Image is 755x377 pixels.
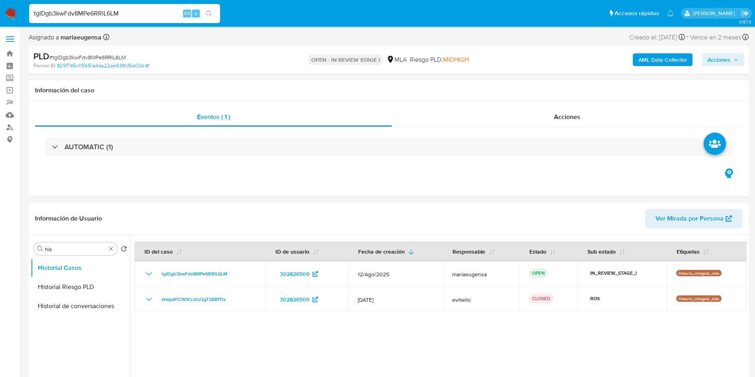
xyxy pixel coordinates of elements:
[184,10,190,17] span: Alt
[57,62,149,69] a: 829f745c115651a4da22ae9381d5a03d
[667,10,674,17] a: Notificaciones
[31,297,130,316] button: Historial de conversaciones
[410,55,469,64] span: Riesgo PLD:
[35,86,742,94] h1: Información del caso
[693,10,738,17] p: mariaeugenia.sanchez@mercadolibre.com
[629,32,685,43] div: Creado el: [DATE]
[59,33,101,42] b: mariaeugensa
[633,53,693,66] button: AML Data Collector
[690,33,741,42] span: Vence en 2 meses
[29,33,101,42] span: Asignado a
[33,50,49,63] b: PLD
[108,246,114,252] button: Borrar
[29,8,220,19] input: Buscar usuario o caso...
[31,258,130,277] button: Historial Casos
[443,55,469,64] span: MIDHIGH
[45,138,733,156] div: AUTOMATIC (1)
[35,215,102,223] h1: Información de Usuario
[638,53,687,66] b: AML Data Collector
[656,209,724,228] span: Ver Mirada por Persona
[708,53,730,66] span: Acciones
[554,112,580,121] span: Acciones
[687,32,689,43] span: -
[31,277,130,297] button: Historial Riesgo PLD
[645,209,742,228] button: Ver Mirada por Persona
[308,54,383,65] p: OPEN - IN REVIEW STAGE I
[702,53,744,66] button: Acciones
[64,143,113,151] h3: AUTOMATIC (1)
[49,53,126,61] span: # tgIDgb3kwFdv8MPe6RRiL6LM
[741,9,749,18] a: Salir
[615,9,659,18] span: Accesos rápidos
[197,112,230,121] span: Eventos ( 1 )
[195,10,197,17] span: s
[386,55,407,64] div: MLA
[33,62,55,69] b: Person ID
[45,246,106,253] input: Buscar
[201,8,217,19] button: search-icon
[37,246,43,252] button: Buscar
[121,246,127,254] button: Volver al orden por defecto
